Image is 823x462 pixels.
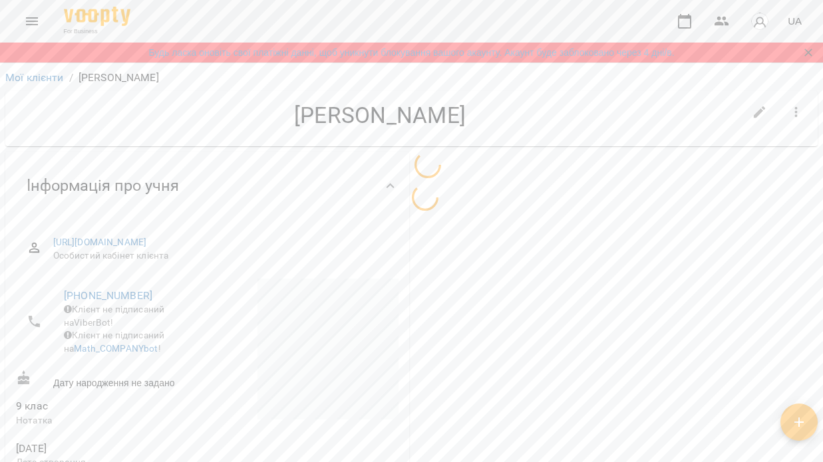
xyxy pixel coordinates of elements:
[53,237,147,247] a: [URL][DOMAIN_NAME]
[13,368,207,392] div: Дату народження не задано
[799,43,818,62] button: Закрити сповіщення
[16,102,744,129] h4: [PERSON_NAME]
[64,27,130,36] span: For Business
[16,400,48,412] span: 9 клас
[148,46,674,59] a: Будь ласка оновіть свої платіжні данні, щоб уникнути блокування вашого акаунту. Акаунт буде забло...
[74,343,158,354] a: Math_COMPANYbot
[788,14,802,28] span: UA
[16,441,204,457] span: [DATE]
[782,9,807,33] button: UA
[64,304,164,328] span: Клієнт не підписаний на ViberBot!
[27,175,179,196] span: Інформація про учня
[16,414,204,427] p: Нотатка
[69,70,73,86] li: /
[750,12,769,31] img: avatar_s.png
[5,152,409,220] div: Інформація про учня
[64,7,130,26] img: Voopty Logo
[64,330,164,354] span: Клієнт не підписаний на !
[53,249,388,263] span: Особистий кабінет клієнта
[5,70,818,86] nav: breadcrumb
[5,71,64,84] a: Мої клієнти
[64,289,152,302] a: [PHONE_NUMBER]
[16,5,48,37] button: Menu
[79,70,159,86] p: [PERSON_NAME]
